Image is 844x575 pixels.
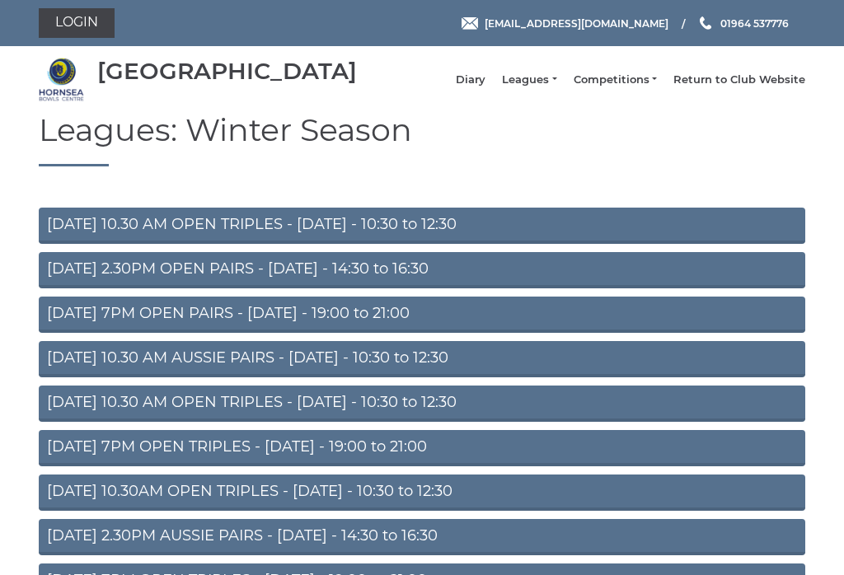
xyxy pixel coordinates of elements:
[462,16,668,31] a: Email [EMAIL_ADDRESS][DOMAIN_NAME]
[97,58,357,84] div: [GEOGRAPHIC_DATA]
[720,16,789,29] span: 01964 537776
[485,16,668,29] span: [EMAIL_ADDRESS][DOMAIN_NAME]
[39,341,805,377] a: [DATE] 10.30 AM AUSSIE PAIRS - [DATE] - 10:30 to 12:30
[697,16,789,31] a: Phone us 01964 537776
[502,72,556,87] a: Leagues
[39,8,115,38] a: Login
[39,386,805,422] a: [DATE] 10.30 AM OPEN TRIPLES - [DATE] - 10:30 to 12:30
[39,474,805,511] a: [DATE] 10.30AM OPEN TRIPLES - [DATE] - 10:30 to 12:30
[39,430,805,466] a: [DATE] 7PM OPEN TRIPLES - [DATE] - 19:00 to 21:00
[700,16,711,30] img: Phone us
[39,252,805,288] a: [DATE] 2.30PM OPEN PAIRS - [DATE] - 14:30 to 16:30
[574,72,657,87] a: Competitions
[456,72,485,87] a: Diary
[39,113,805,166] h1: Leagues: Winter Season
[39,208,805,244] a: [DATE] 10.30 AM OPEN TRIPLES - [DATE] - 10:30 to 12:30
[462,17,478,30] img: Email
[39,57,84,102] img: Hornsea Bowls Centre
[39,297,805,333] a: [DATE] 7PM OPEN PAIRS - [DATE] - 19:00 to 21:00
[673,72,805,87] a: Return to Club Website
[39,519,805,555] a: [DATE] 2.30PM AUSSIE PAIRS - [DATE] - 14:30 to 16:30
